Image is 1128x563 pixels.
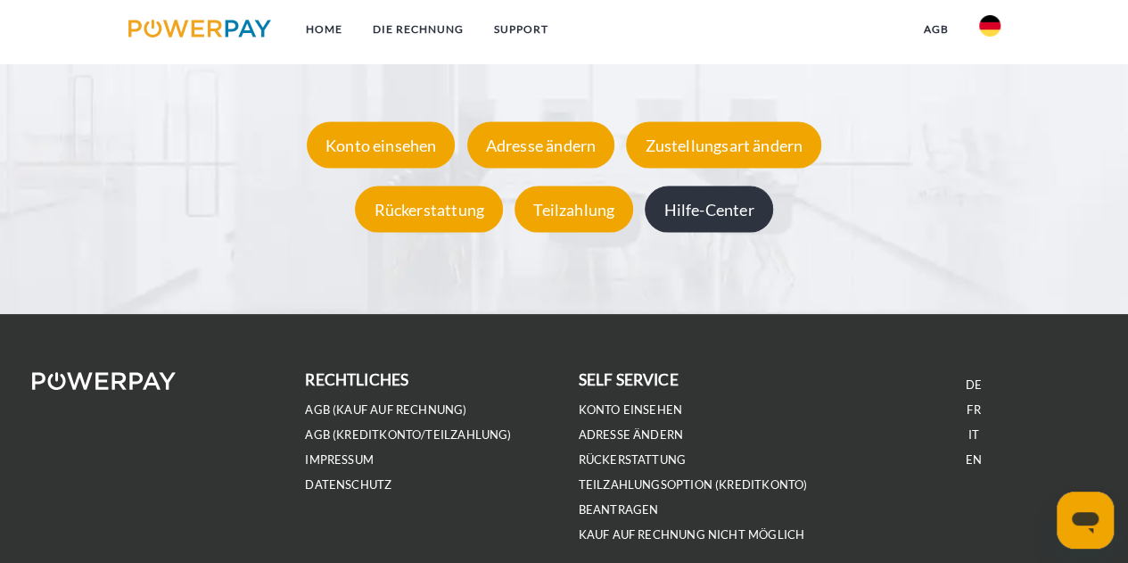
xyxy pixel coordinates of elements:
[979,15,1000,37] img: de
[515,186,633,233] div: Teilzahlung
[305,452,374,468] a: IMPRESSUM
[579,477,808,517] a: Teilzahlungsoption (KREDITKONTO) beantragen
[579,527,805,542] a: Kauf auf Rechnung nicht möglich
[640,200,777,219] a: Hilfe-Center
[305,402,466,418] a: AGB (Kauf auf Rechnung)
[32,372,176,390] img: logo-powerpay-white.svg
[355,186,503,233] div: Rückerstattung
[357,13,478,46] a: DIE RECHNUNG
[307,122,456,169] div: Konto einsehen
[626,122,821,169] div: Zustellungsart ändern
[579,427,684,443] a: Adresse ändern
[909,13,964,46] a: agb
[579,402,683,418] a: Konto einsehen
[128,20,272,37] img: logo-powerpay.svg
[579,452,687,468] a: Rückerstattung
[305,477,391,493] a: DATENSCHUTZ
[305,427,511,443] a: AGB (Kreditkonto/Teilzahlung)
[645,186,772,233] div: Hilfe-Center
[579,370,679,389] b: self service
[350,200,507,219] a: Rückerstattung
[510,200,638,219] a: Teilzahlung
[478,13,563,46] a: SUPPORT
[968,427,979,443] a: IT
[1057,492,1114,549] iframe: Schaltfläche zum Öffnen des Messaging-Fensters
[463,136,620,155] a: Adresse ändern
[622,136,826,155] a: Zustellungsart ändern
[302,136,460,155] a: Konto einsehen
[966,452,982,468] a: EN
[290,13,357,46] a: Home
[467,122,615,169] div: Adresse ändern
[966,377,982,393] a: DE
[305,370,408,389] b: rechtliches
[967,402,980,418] a: FR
